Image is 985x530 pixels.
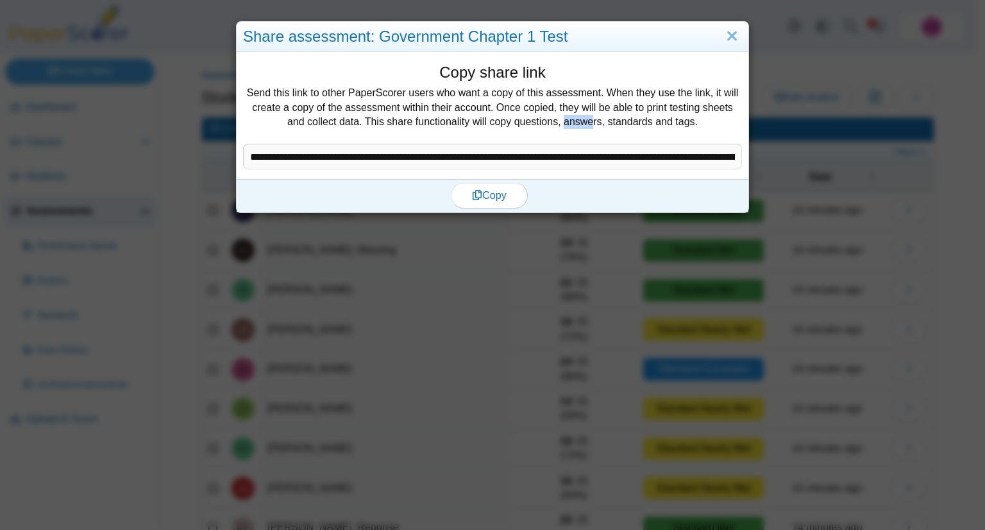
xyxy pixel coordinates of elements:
button: Copy [451,183,528,209]
a: Close [722,26,742,47]
div: Send this link to other PaperScorer users who want a copy of this assessment. When they use the l... [243,62,742,144]
span: Copy [472,190,506,201]
h5: Copy share link [243,62,742,83]
div: Share assessment: Government Chapter 1 Test [237,22,748,52]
